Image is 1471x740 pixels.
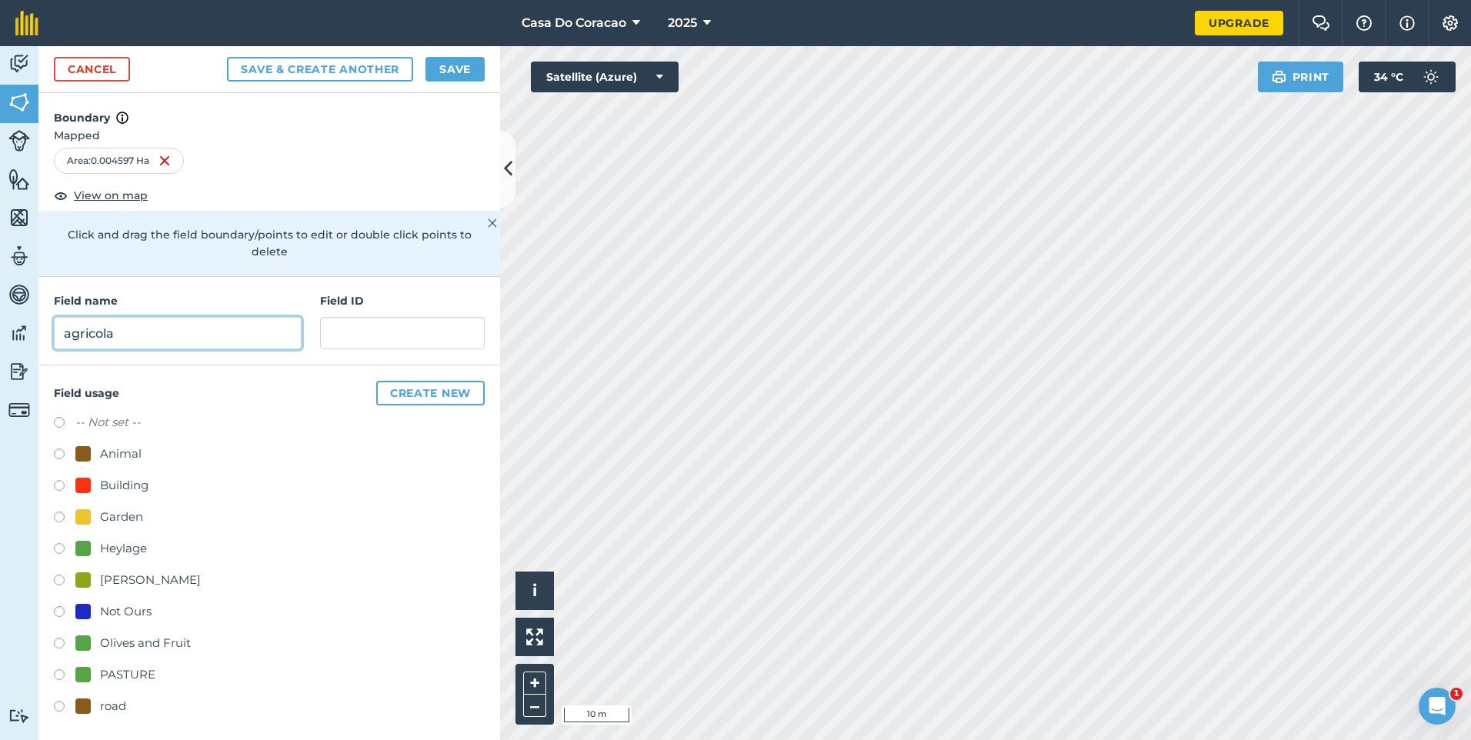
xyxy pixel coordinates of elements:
div: Garden [100,508,143,526]
img: svg+xml;base64,PHN2ZyB4bWxucz0iaHR0cDovL3d3dy53My5vcmcvMjAwMC9zdmciIHdpZHRoPSIxOCIgaGVpZ2h0PSIyNC... [54,186,68,205]
div: road [100,697,126,715]
span: 1 [1450,688,1463,700]
img: Four arrows, one pointing top left, one top right, one bottom right and the last bottom left [526,628,543,645]
span: i [532,581,537,600]
img: svg+xml;base64,PHN2ZyB4bWxucz0iaHR0cDovL3d3dy53My5vcmcvMjAwMC9zdmciIHdpZHRoPSIxOSIgaGVpZ2h0PSIyNC... [1272,68,1286,86]
div: Area : 0.004597 Ha [54,148,184,174]
div: PASTURE [100,665,155,684]
h4: Field usage [54,381,485,405]
h4: Field name [54,292,302,309]
p: Click and drag the field boundary/points to edit or double click points to delete [54,226,485,261]
img: A question mark icon [1355,15,1373,31]
button: Save & Create Another [227,57,413,82]
img: svg+xml;base64,PHN2ZyB4bWxucz0iaHR0cDovL3d3dy53My5vcmcvMjAwMC9zdmciIHdpZHRoPSIxNiIgaGVpZ2h0PSIyNC... [158,152,171,170]
img: svg+xml;base64,PD94bWwgdmVyc2lvbj0iMS4wIiBlbmNvZGluZz0idXRmLTgiPz4KPCEtLSBHZW5lcmF0b3I6IEFkb2JlIE... [8,130,30,152]
div: [PERSON_NAME] [100,571,201,589]
div: Olives and Fruit [100,634,191,652]
img: svg+xml;base64,PD94bWwgdmVyc2lvbj0iMS4wIiBlbmNvZGluZz0idXRmLTgiPz4KPCEtLSBHZW5lcmF0b3I6IEFkb2JlIE... [8,322,30,345]
a: Cancel [54,57,130,82]
img: svg+xml;base64,PHN2ZyB4bWxucz0iaHR0cDovL3d3dy53My5vcmcvMjAwMC9zdmciIHdpZHRoPSIxNyIgaGVpZ2h0PSIxNy... [116,108,128,127]
button: View on map [54,186,148,205]
iframe: Intercom live chat [1419,688,1456,725]
img: svg+xml;base64,PD94bWwgdmVyc2lvbj0iMS4wIiBlbmNvZGluZz0idXRmLTgiPz4KPCEtLSBHZW5lcmF0b3I6IEFkb2JlIE... [8,708,30,723]
img: svg+xml;base64,PD94bWwgdmVyc2lvbj0iMS4wIiBlbmNvZGluZz0idXRmLTgiPz4KPCEtLSBHZW5lcmF0b3I6IEFkb2JlIE... [8,283,30,306]
button: i [515,572,554,610]
div: Heylage [100,539,147,558]
span: 2025 [668,14,697,32]
button: Save [425,57,485,82]
button: Print [1258,62,1344,92]
img: svg+xml;base64,PD94bWwgdmVyc2lvbj0iMS4wIiBlbmNvZGluZz0idXRmLTgiPz4KPCEtLSBHZW5lcmF0b3I6IEFkb2JlIE... [8,360,30,383]
img: fieldmargin Logo [15,11,38,35]
img: Two speech bubbles overlapping with the left bubble in the forefront [1312,15,1330,31]
img: svg+xml;base64,PHN2ZyB4bWxucz0iaHR0cDovL3d3dy53My5vcmcvMjAwMC9zdmciIHdpZHRoPSIyMiIgaGVpZ2h0PSIzMC... [488,214,497,232]
a: Upgrade [1195,11,1283,35]
img: svg+xml;base64,PD94bWwgdmVyc2lvbj0iMS4wIiBlbmNvZGluZz0idXRmLTgiPz4KPCEtLSBHZW5lcmF0b3I6IEFkb2JlIE... [8,245,30,268]
label: -- Not set -- [75,413,141,432]
div: Not Ours [100,602,152,621]
img: svg+xml;base64,PHN2ZyB4bWxucz0iaHR0cDovL3d3dy53My5vcmcvMjAwMC9zdmciIHdpZHRoPSI1NiIgaGVpZ2h0PSI2MC... [8,206,30,229]
div: Animal [100,445,142,463]
button: 34 °C [1359,62,1456,92]
img: A cog icon [1441,15,1459,31]
button: – [523,695,546,717]
button: Create new [376,381,485,405]
span: View on map [74,187,148,204]
img: svg+xml;base64,PD94bWwgdmVyc2lvbj0iMS4wIiBlbmNvZGluZz0idXRmLTgiPz4KPCEtLSBHZW5lcmF0b3I6IEFkb2JlIE... [8,52,30,75]
span: Mapped [38,127,500,144]
div: Building [100,476,148,495]
img: svg+xml;base64,PHN2ZyB4bWxucz0iaHR0cDovL3d3dy53My5vcmcvMjAwMC9zdmciIHdpZHRoPSI1NiIgaGVpZ2h0PSI2MC... [8,168,30,191]
button: Satellite (Azure) [531,62,679,92]
img: svg+xml;base64,PHN2ZyB4bWxucz0iaHR0cDovL3d3dy53My5vcmcvMjAwMC9zdmciIHdpZHRoPSIxNyIgaGVpZ2h0PSIxNy... [1399,14,1415,32]
img: svg+xml;base64,PD94bWwgdmVyc2lvbj0iMS4wIiBlbmNvZGluZz0idXRmLTgiPz4KPCEtLSBHZW5lcmF0b3I6IEFkb2JlIE... [1416,62,1446,92]
h4: Boundary [38,93,500,127]
span: 34 ° C [1374,62,1403,92]
img: svg+xml;base64,PHN2ZyB4bWxucz0iaHR0cDovL3d3dy53My5vcmcvMjAwMC9zdmciIHdpZHRoPSI1NiIgaGVpZ2h0PSI2MC... [8,91,30,114]
button: + [523,672,546,695]
h4: Field ID [320,292,485,309]
span: Casa Do Coracao [522,14,626,32]
img: svg+xml;base64,PD94bWwgdmVyc2lvbj0iMS4wIiBlbmNvZGluZz0idXRmLTgiPz4KPCEtLSBHZW5lcmF0b3I6IEFkb2JlIE... [8,399,30,421]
